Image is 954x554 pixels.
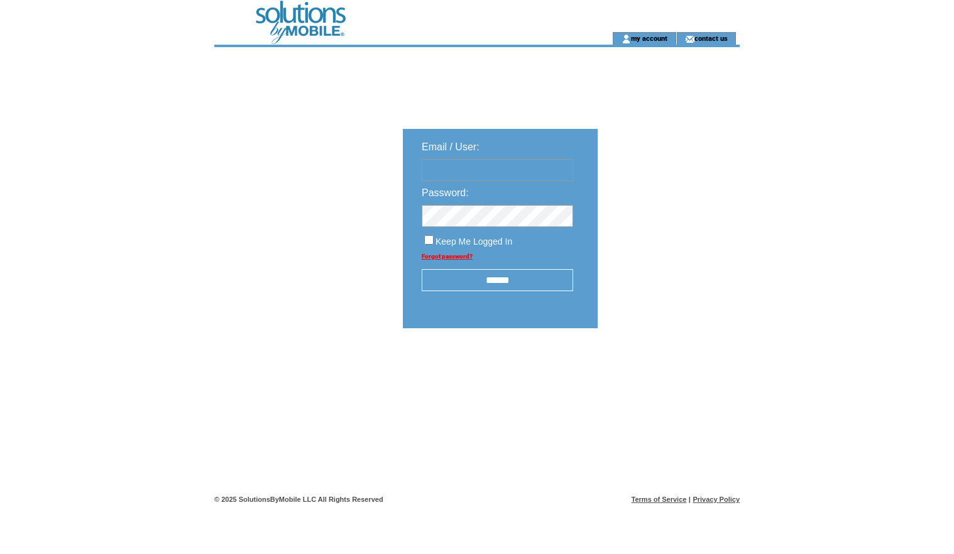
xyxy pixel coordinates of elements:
[685,34,694,44] img: contact_us_icon.gif;jsessionid=AD39AD149406A76C472E5E615F1D475F
[622,34,631,44] img: account_icon.gif;jsessionid=AD39AD149406A76C472E5E615F1D475F
[693,496,740,503] a: Privacy Policy
[632,496,687,503] a: Terms of Service
[631,34,667,42] a: my account
[422,187,469,198] span: Password:
[694,34,728,42] a: contact us
[436,236,512,247] span: Keep Me Logged In
[634,360,697,375] img: transparent.png;jsessionid=AD39AD149406A76C472E5E615F1D475F
[422,141,480,152] span: Email / User:
[214,496,383,503] span: © 2025 SolutionsByMobile LLC All Rights Reserved
[422,253,473,260] a: Forgot password?
[689,496,691,503] span: |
